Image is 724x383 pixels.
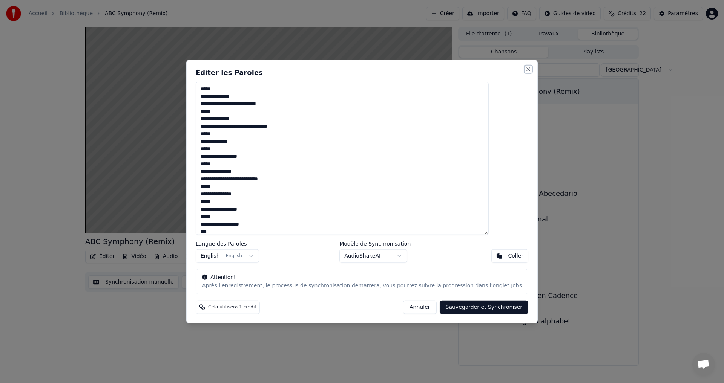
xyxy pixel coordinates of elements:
[196,241,259,246] label: Langue des Paroles
[491,249,529,263] button: Coller
[403,301,436,314] button: Annuler
[508,252,524,260] div: Coller
[202,274,522,281] div: Attention!
[339,241,411,246] label: Modèle de Synchronisation
[440,301,529,314] button: Sauvegarder et Synchroniser
[208,304,256,310] span: Cela utilisera 1 crédit
[196,69,528,76] h2: Éditer les Paroles
[202,282,522,290] div: Après l'enregistrement, le processus de synchronisation démarrera, vous pourrez suivre la progres...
